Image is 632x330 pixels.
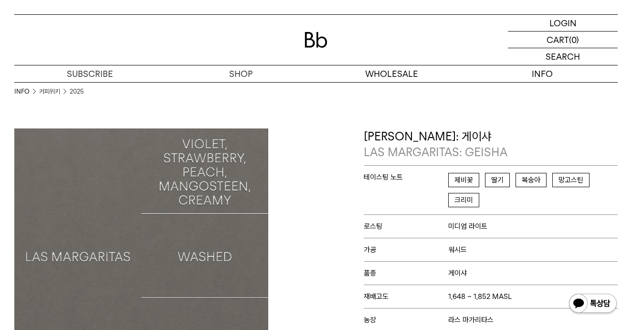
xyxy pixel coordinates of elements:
span: 농장 [364,316,448,324]
span: 게이샤 [448,269,467,277]
span: 재배고도 [364,292,448,301]
span: 1,648 ~ 1,852 MASL [448,292,512,301]
span: 망고스틴 [552,173,590,187]
img: 카카오톡 채널 1:1 채팅 버튼 [568,293,618,316]
img: 로고 [305,32,327,48]
p: CART [547,32,569,48]
span: 로스팅 [364,222,448,231]
a: 커피위키 [39,87,60,96]
a: SUBSCRIBE [14,65,165,82]
a: 2025 [70,87,84,96]
p: INFO [467,65,618,82]
span: 품종 [364,269,448,277]
span: 딸기 [485,173,510,187]
span: 가공 [364,245,448,254]
a: SHOP [165,65,316,82]
span: 워시드 [448,245,467,254]
span: 라스 마가리타스 [448,316,494,324]
p: LAS MARGARITAS: GEISHA [364,144,618,160]
p: [PERSON_NAME]: 게이샤 [364,128,618,160]
span: 복숭아 [516,173,547,187]
p: SEARCH [546,48,580,65]
p: WHOLESALE [316,65,467,82]
a: LOGIN [508,15,618,32]
li: INFO [14,87,39,96]
span: 테이스팅 노트 [364,173,448,181]
span: 미디엄 라이트 [448,222,487,231]
a: CART (0) [508,32,618,48]
span: 크리미 [448,193,479,207]
p: (0) [569,32,579,48]
p: LOGIN [549,15,577,31]
span: 제비꽃 [448,173,479,187]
